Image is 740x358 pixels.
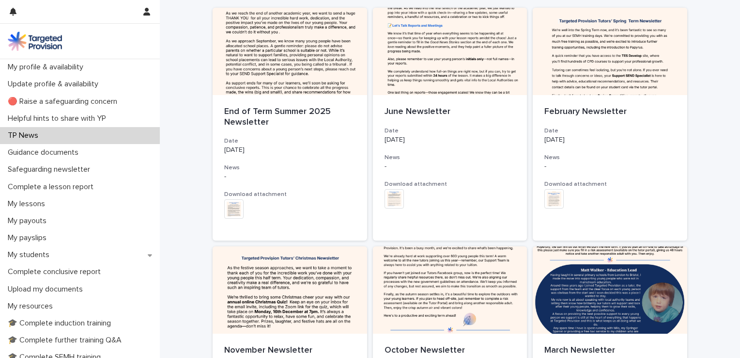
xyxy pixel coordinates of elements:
p: October Newsletter [385,345,516,356]
span: - [224,173,226,180]
p: [DATE] [224,146,355,154]
a: February NewsletterDate[DATE]News-Download attachment [533,8,687,241]
h3: Date [385,127,516,135]
h3: Download attachment [544,180,676,188]
p: End of Term Summer 2025 Newsletter [224,107,355,128]
h3: Download attachment [224,191,355,198]
p: 🔴 Raise a safeguarding concern [4,97,125,106]
h3: Download attachment [385,180,516,188]
p: Upload my documents [4,285,91,294]
p: February Newsletter [544,107,676,117]
h3: News [544,154,676,162]
p: My lessons [4,199,53,209]
p: Complete conclusive report [4,267,108,277]
p: June Newsletter [385,107,516,117]
p: [DATE] [385,136,516,144]
p: Complete a lesson report [4,182,101,192]
p: [DATE] [544,136,676,144]
span: - [385,163,386,170]
p: Helpful hints to share with YP [4,114,114,123]
p: TP News [4,131,46,140]
h3: Date [224,137,355,145]
h3: Date [544,127,676,135]
p: My payslips [4,233,54,243]
span: - [544,163,546,170]
p: My resources [4,302,61,311]
p: My students [4,250,57,260]
p: March Newsletter [544,345,676,356]
p: My profile & availability [4,63,91,72]
h3: News [224,164,355,172]
p: Guidance documents [4,148,86,157]
p: Safeguarding newsletter [4,165,98,174]
p: November Newsletter [224,345,355,356]
p: 🎓 Complete further training Q&A [4,336,129,345]
h3: News [385,154,516,162]
img: M5nRWzHhSzIhMunXDL62 [8,32,62,51]
a: June NewsletterDate[DATE]News-Download attachment [373,8,527,241]
p: Update profile & availability [4,80,106,89]
p: 🎓 Complete induction training [4,319,119,328]
a: End of Term Summer 2025 NewsletterDate[DATE]News-Download attachment [213,8,367,241]
p: My payouts [4,216,54,226]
